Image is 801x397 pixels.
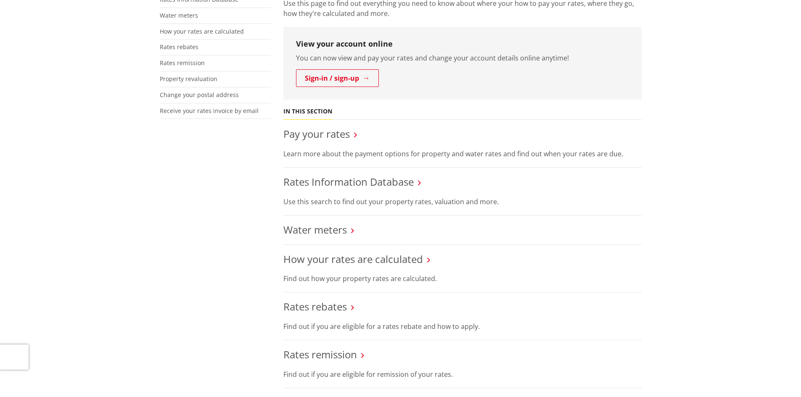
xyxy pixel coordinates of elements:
p: You can now view and pay your rates and change your account details online anytime! [296,53,629,63]
a: Pay your rates [283,127,350,141]
a: Water meters [283,223,347,237]
p: Find out how your property rates are calculated. [283,273,642,284]
a: Rates rebates [160,43,198,51]
a: Property revaluation [160,75,217,83]
a: Water meters [160,11,198,19]
p: Use this search to find out your property rates, valuation and more. [283,197,642,207]
a: Rates rebates [283,300,347,313]
a: How your rates are calculated [160,27,244,35]
a: Rates remission [160,59,205,67]
h5: In this section [283,108,332,115]
a: Rates remission [283,347,357,361]
p: Learn more about the payment options for property and water rates and find out when your rates ar... [283,149,642,159]
iframe: Messenger Launcher [762,362,793,392]
h3: View your account online [296,39,629,49]
p: Find out if you are eligible for a rates rebate and how to apply. [283,321,642,331]
a: Sign-in / sign-up [296,69,379,87]
a: How your rates are calculated [283,252,423,266]
a: Receive your rates invoice by email [160,107,259,115]
a: Rates Information Database [283,175,414,189]
a: Change your postal address [160,91,239,99]
p: Find out if you are eligible for remission of your rates. [283,369,642,379]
